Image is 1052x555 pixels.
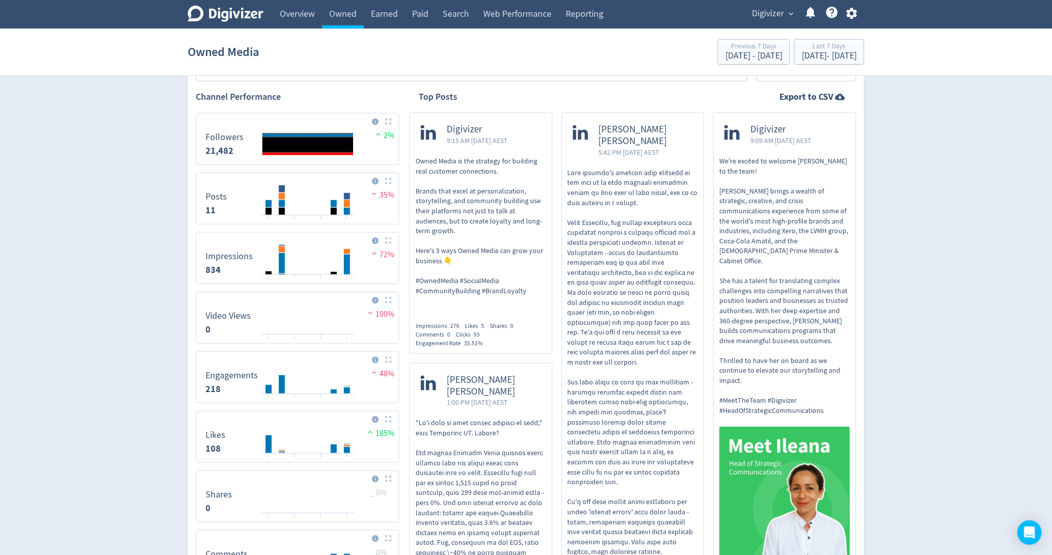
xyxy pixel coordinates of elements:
[200,118,395,160] svg: Followers 21,482
[373,130,394,141] span: 2%
[262,517,275,524] text: 10/09
[206,489,232,501] dt: Shares
[450,322,459,330] span: 276
[315,398,327,405] text: 14/09
[206,442,221,455] strong: 108
[725,43,782,51] div: Previous 7 Days
[262,338,275,345] text: 10/09
[206,264,221,276] strong: 834
[206,191,227,203] dt: Posts
[341,219,353,226] text: 16/09
[750,124,811,135] span: Digivizer
[341,398,353,405] text: 16/09
[262,219,275,226] text: 10/09
[725,51,782,61] div: [DATE] - [DATE]
[206,323,211,336] strong: 0
[288,279,301,286] text: 12/09
[288,398,301,405] text: 12/09
[599,147,693,157] span: 5:42 PM [DATE] AEST
[802,51,857,61] div: [DATE] - [DATE]
[262,279,275,286] text: 10/09
[419,91,457,103] h2: Top Posts
[365,428,394,438] span: 185%
[200,237,395,280] svg: Impressions 834
[369,190,394,200] span: 35%
[416,156,546,296] p: Owned Media is the strategy for building real customer connections. Brands that excel at personal...
[748,6,796,22] button: Digivizer
[416,339,488,348] div: Engagement Rate
[369,249,379,257] img: negative-performance.svg
[385,118,392,125] img: Placeholder
[262,457,275,464] text: 10/09
[206,251,253,262] dt: Impressions
[315,457,327,464] text: 14/09
[200,177,395,220] svg: Posts 11
[464,339,483,347] span: 35.51%
[465,322,490,330] div: Likes
[369,190,379,198] img: negative-performance.svg
[370,488,387,498] span: _ 0%
[200,475,395,518] svg: Shares 0
[315,338,327,345] text: 14/09
[447,397,541,407] span: 1:00 PM [DATE] AEST
[794,39,864,65] button: Last 7 Days[DATE]- [DATE]
[288,517,301,524] text: 12/09
[200,296,395,339] svg: Video Views 0
[447,374,541,398] span: [PERSON_NAME] [PERSON_NAME]
[206,370,258,381] dt: Engagements
[752,6,784,22] span: Digivizer
[206,429,225,441] dt: Likes
[385,535,392,542] img: Placeholder
[341,279,353,286] text: 16/09
[288,457,301,464] text: 12/09
[365,428,375,436] img: positive-performance.svg
[206,383,221,395] strong: 218
[196,91,399,103] h2: Channel Performance
[341,457,353,464] text: 16/09
[779,91,833,103] strong: Export to CSV
[385,178,392,184] img: Placeholder
[206,131,244,143] dt: Followers
[719,156,850,415] p: We're excited to welcome [PERSON_NAME] to the team! [PERSON_NAME] brings a wealth of strategic, c...
[1017,520,1042,545] div: Open Intercom Messenger
[385,356,392,363] img: Placeholder
[385,476,392,482] img: Placeholder
[385,237,392,244] img: Placeholder
[718,39,790,65] button: Previous 7 Days[DATE] - [DATE]
[288,219,301,226] text: 12/09
[416,330,456,339] div: Comments
[206,145,233,157] strong: 21,482
[365,309,375,317] img: negative-performance.svg
[341,517,353,524] text: 16/09
[802,43,857,51] div: Last 7 Days
[262,398,275,405] text: 10/09
[447,124,508,135] span: Digivizer
[385,297,392,303] img: Placeholder
[200,356,395,399] svg: Engagements 218
[599,124,693,147] span: [PERSON_NAME] [PERSON_NAME]
[373,130,384,138] img: positive-performance.svg
[206,502,211,514] strong: 0
[315,279,327,286] text: 14/09
[288,338,301,345] text: 12/09
[315,219,327,226] text: 14/09
[416,322,465,330] div: Impressions
[750,135,811,146] span: 9:09 AM [DATE] AEST
[206,310,251,322] dt: Video Views
[510,322,513,330] span: 0
[481,322,484,330] span: 5
[369,249,394,260] span: 72%
[365,309,394,319] span: 100%
[786,9,796,18] span: expand_more
[188,36,259,68] h1: Owned Media
[447,330,450,339] span: 0
[206,204,216,216] strong: 11
[385,416,392,423] img: Placeholder
[200,415,395,458] svg: Likes 108
[410,113,552,314] a: Digivizer9:15 AM [DATE] AESTOwned Media is the strategy for building real customer connections. B...
[369,369,379,376] img: negative-performance.svg
[447,135,508,146] span: 9:15 AM [DATE] AEST
[315,517,327,524] text: 14/09
[490,322,519,330] div: Shares
[341,338,353,345] text: 16/09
